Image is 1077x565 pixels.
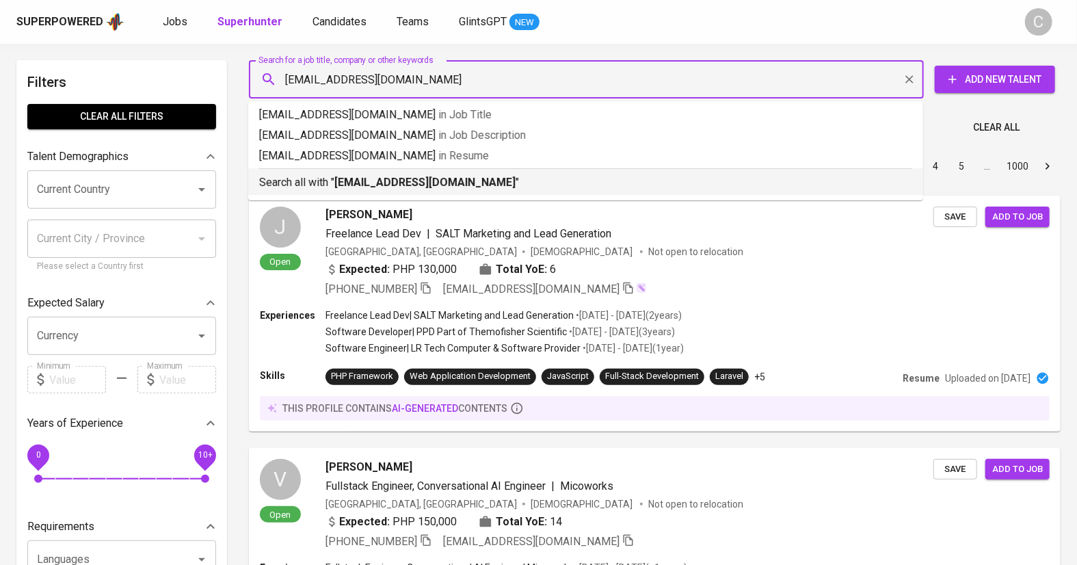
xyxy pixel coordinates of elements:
[282,402,507,415] p: this profile contains contents
[531,497,635,511] span: [DEMOGRAPHIC_DATA]
[339,514,390,530] b: Expected:
[636,282,647,293] img: magic_wand.svg
[325,479,546,492] span: Fullstack Engineer, Conversational AI Engineer
[259,107,912,123] p: [EMAIL_ADDRESS][DOMAIN_NAME]
[992,209,1043,225] span: Add to job
[38,108,205,125] span: Clear All filters
[313,14,369,31] a: Candidates
[933,207,977,228] button: Save
[36,451,40,460] span: 0
[427,226,430,242] span: |
[550,514,562,530] span: 14
[49,366,106,393] input: Value
[325,497,517,511] div: [GEOGRAPHIC_DATA], [GEOGRAPHIC_DATA]
[459,14,540,31] a: GlintsGPT NEW
[509,16,540,29] span: NEW
[648,245,743,259] p: Not open to relocation
[950,155,972,177] button: Go to page 5
[265,256,297,267] span: Open
[192,326,211,345] button: Open
[459,15,507,28] span: GlintsGPT
[331,370,393,383] div: PHP Framework
[935,66,1055,93] button: Add New Talent
[973,119,1020,136] span: Clear All
[265,509,297,521] span: Open
[106,12,124,32] img: app logo
[945,371,1031,385] p: Uploaded on [DATE]
[968,115,1025,140] button: Clear All
[976,159,998,173] div: …
[438,108,492,121] span: in Job Title
[648,497,743,511] p: Not open to relocation
[392,403,458,414] span: AI-generated
[531,245,635,259] span: [DEMOGRAPHIC_DATA]
[198,451,212,460] span: 10+
[946,71,1044,88] span: Add New Talent
[339,261,390,278] b: Expected:
[410,370,531,383] div: Web Application Development
[567,325,675,339] p: • [DATE] - [DATE] ( 3 years )
[159,366,216,393] input: Value
[496,261,547,278] b: Total YoE:
[334,176,516,189] b: [EMAIL_ADDRESS][DOMAIN_NAME]
[560,479,613,492] span: Micoworks
[249,196,1061,432] a: JOpen[PERSON_NAME]Freelance Lead Dev|SALT Marketing and Lead Generation[GEOGRAPHIC_DATA], [GEOGRA...
[325,245,517,259] div: [GEOGRAPHIC_DATA], [GEOGRAPHIC_DATA]
[217,14,285,31] a: Superhunter
[37,260,207,274] p: Please select a Country first
[819,155,1061,177] nav: pagination navigation
[27,295,105,311] p: Expected Salary
[313,15,367,28] span: Candidates
[574,308,682,322] p: • [DATE] - [DATE] ( 2 years )
[933,459,977,480] button: Save
[551,478,555,495] span: |
[27,415,123,432] p: Years of Experience
[397,15,429,28] span: Teams
[163,14,190,31] a: Jobs
[940,462,970,477] span: Save
[985,459,1050,480] button: Add to job
[1002,155,1033,177] button: Go to page 1000
[27,518,94,535] p: Requirements
[325,207,412,223] span: [PERSON_NAME]
[325,459,412,475] span: [PERSON_NAME]
[1037,155,1059,177] button: Go to next page
[903,371,940,385] p: Resume
[325,341,581,355] p: Software Engineer | LR Tech Computer & Software Provider
[27,289,216,317] div: Expected Salary
[259,148,912,164] p: [EMAIL_ADDRESS][DOMAIN_NAME]
[900,70,919,89] button: Clear
[27,143,216,170] div: Talent Demographics
[192,180,211,199] button: Open
[325,261,457,278] div: PHP 130,000
[16,14,103,30] div: Superpowered
[260,207,301,248] div: J
[992,462,1043,477] span: Add to job
[259,174,912,191] p: Search all with " "
[443,282,620,295] span: [EMAIL_ADDRESS][DOMAIN_NAME]
[438,149,489,162] span: in Resume
[715,370,743,383] div: Laravel
[27,71,216,93] h6: Filters
[325,325,567,339] p: Software Developer | PPD Part of Themofisher Scientific
[259,127,912,144] p: [EMAIL_ADDRESS][DOMAIN_NAME]
[547,370,589,383] div: JavaScript
[985,207,1050,228] button: Add to job
[325,514,457,530] div: PHP 150,000
[754,370,765,384] p: +5
[605,370,699,383] div: Full-Stack Development
[1025,8,1052,36] div: C
[27,410,216,437] div: Years of Experience
[940,209,970,225] span: Save
[325,227,421,240] span: Freelance Lead Dev
[260,308,325,322] p: Experiences
[217,15,282,28] b: Superhunter
[27,513,216,540] div: Requirements
[438,129,526,142] span: in Job Description
[260,369,325,382] p: Skills
[27,148,129,165] p: Talent Demographics
[550,261,556,278] span: 6
[325,308,574,322] p: Freelance Lead Dev | SALT Marketing and Lead Generation
[496,514,547,530] b: Total YoE:
[581,341,684,355] p: • [DATE] - [DATE] ( 1 year )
